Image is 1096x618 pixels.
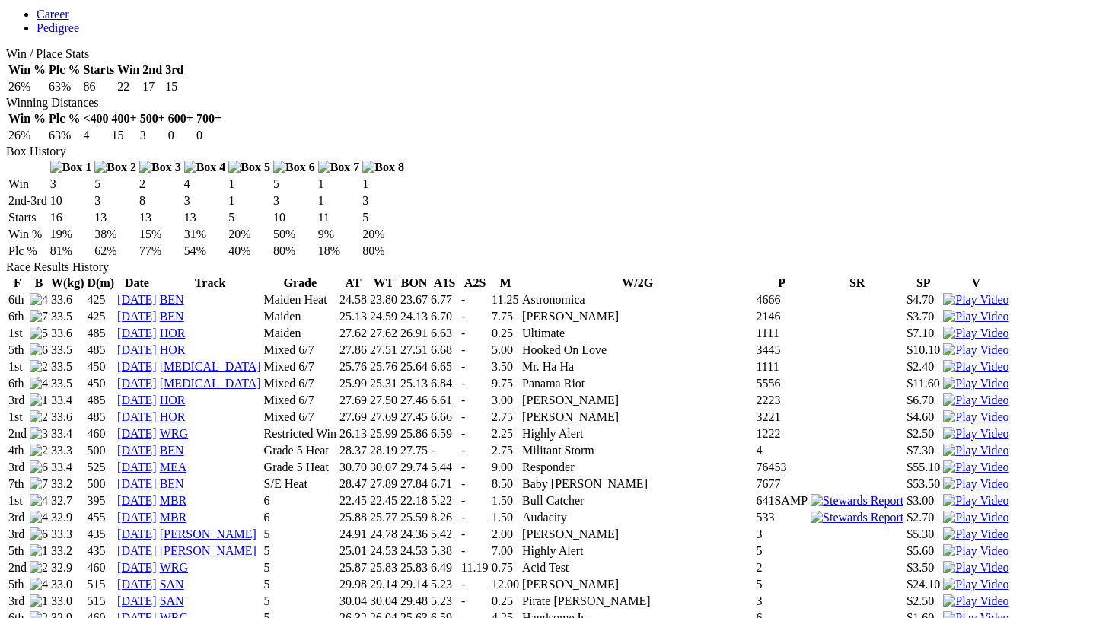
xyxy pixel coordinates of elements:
td: 26% [8,128,46,143]
th: 2nd [142,62,163,78]
a: Pedigree [37,21,79,34]
a: Watch Replay on Watchdog [943,594,1008,607]
td: Win [8,177,48,192]
td: 485 [87,393,116,408]
td: 33.4 [50,393,85,408]
th: 500+ [139,111,166,126]
th: Win [116,62,140,78]
img: Play Video [943,578,1008,591]
td: 27.51 [369,342,398,358]
img: 1 [30,594,48,608]
td: 33.5 [50,342,85,358]
td: 20% [228,227,271,242]
img: 4 [30,578,48,591]
td: 485 [87,326,116,341]
a: MEA [160,460,187,473]
img: Box 8 [362,161,404,174]
td: 6.84 [430,376,459,391]
th: Plc % [48,111,81,126]
a: [DATE] [117,427,157,440]
td: 26.91 [400,326,429,341]
a: [DATE] [117,293,157,306]
a: MBR [160,494,187,507]
td: 38% [94,227,137,242]
a: Watch Replay on Watchdog [943,444,1008,457]
a: Watch Replay on Watchdog [943,343,1008,356]
a: [DATE] [117,494,157,507]
td: 23.67 [400,292,429,307]
td: 86 [82,79,115,94]
img: 6 [30,460,48,474]
td: 0 [196,128,222,143]
td: 6th [8,376,27,391]
a: [DATE] [117,360,157,373]
td: 3.00 [491,393,520,408]
a: View replay [943,494,1008,507]
td: 3 [362,193,405,209]
td: 6.63 [430,326,459,341]
td: 6th [8,292,27,307]
td: - [460,309,489,324]
th: A2S [460,276,489,291]
td: 25.31 [369,376,398,391]
td: 27.62 [339,326,368,341]
td: 1 [317,177,361,192]
td: 40% [228,244,271,259]
a: SAN [160,594,184,607]
td: - [460,326,489,341]
td: $2.40 [906,359,941,374]
td: 5.00 [491,342,520,358]
td: Hooked On Love [521,342,753,358]
td: - [460,342,489,358]
td: 24.58 [339,292,368,307]
td: 2nd-3rd [8,193,48,209]
td: 50% [272,227,316,242]
a: WRG [160,427,188,440]
td: 1 [228,177,271,192]
img: Box 3 [139,161,181,174]
th: A1S [430,276,459,291]
th: Track [159,276,262,291]
td: Mixed 6/7 [263,342,337,358]
a: [DATE] [117,594,157,607]
td: 3 [272,193,316,209]
td: 26% [8,79,46,94]
td: [PERSON_NAME] [521,393,753,408]
img: Play Video [943,594,1008,608]
img: Play Video [943,310,1008,323]
td: 33.5 [50,376,85,391]
a: MBR [160,511,187,524]
th: WT [369,276,398,291]
img: Box 1 [50,161,92,174]
td: 27.62 [369,326,398,341]
td: 33.5 [50,309,85,324]
td: 0 [167,128,194,143]
a: [DATE] [117,310,157,323]
th: SP [906,276,941,291]
a: [DATE] [117,477,157,490]
th: M [491,276,520,291]
td: - [460,292,489,307]
td: 24.59 [369,309,398,324]
td: 6th [8,309,27,324]
td: Ultimate [521,326,753,341]
a: [PERSON_NAME] [160,527,256,540]
img: 2 [30,410,48,424]
img: 2 [30,561,48,575]
td: 13 [139,210,182,225]
th: Date [116,276,158,291]
a: [PERSON_NAME] [160,544,256,557]
td: 9% [317,227,361,242]
th: B [29,276,49,291]
img: Play Video [943,460,1008,474]
a: Watch Replay on Watchdog [943,377,1008,390]
img: Play Video [943,293,1008,307]
th: Grade [263,276,337,291]
a: Watch Replay on Watchdog [943,460,1008,473]
td: 27.50 [369,393,398,408]
td: 81% [49,244,93,259]
a: Watch Replay on Watchdog [943,527,1008,540]
td: 450 [87,359,116,374]
td: 33.6 [50,292,85,307]
a: Watch Replay on Watchdog [943,310,1008,323]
